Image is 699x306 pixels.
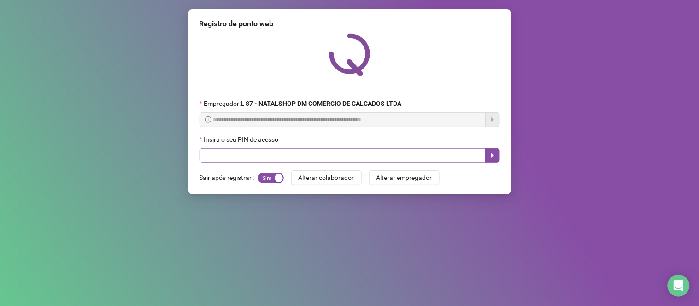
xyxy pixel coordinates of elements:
[489,152,496,159] span: caret-right
[204,98,401,109] span: Empregador :
[329,33,370,76] img: QRPoint
[376,173,432,183] span: Alterar empregador
[291,170,362,185] button: Alterar colaborador
[200,170,258,185] label: Sair após registrar
[369,170,440,185] button: Alterar empregador
[299,173,354,183] span: Alterar colaborador
[241,100,401,107] strong: L 87 - NATALSHOP DM COMERCIO DE CALCADOS LTDA
[200,134,284,144] label: Insira o seu PIN de acesso
[668,275,690,297] div: Open Intercom Messenger
[205,116,211,123] span: info-circle
[200,18,500,29] div: Registro de ponto web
